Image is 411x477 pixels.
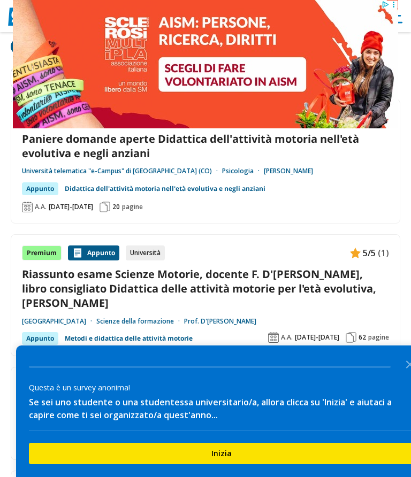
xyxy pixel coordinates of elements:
img: Home [11,39,27,55]
a: Didattica dell'attività motoria nell'età evolutiva e negli anziani [65,182,265,195]
img: Appunti contenuto [72,248,83,258]
img: Pagine [100,202,110,212]
div: Appunto [22,332,58,345]
div: Appunto [68,245,119,260]
span: A.A. [35,203,47,211]
span: pagine [368,333,389,342]
a: Riassunto esame Scienze Motorie, docente F. D'[PERSON_NAME], libro consigliato Didattica delle at... [22,267,389,311]
span: 5/5 [363,246,376,260]
a: Psicologia [222,167,264,175]
button: Filtra [11,68,53,88]
span: 62 [359,333,366,342]
img: Anno accademico [268,332,279,343]
a: Metodi e didattica delle attività motorie [65,332,193,345]
a: Scienze della formazione [96,317,184,326]
a: [GEOGRAPHIC_DATA] [22,317,96,326]
span: pagine [122,203,143,211]
img: Anno accademico [22,202,33,212]
div: Premium [22,245,62,260]
div: Università [126,245,165,260]
a: Paniere domande aperte Didattica dell'attività motoria nell'età evolutiva e negli anziani [22,132,389,160]
span: 20 [112,203,120,211]
span: [DATE]-[DATE] [49,203,93,211]
a: Università telematica "e-Campus" di [GEOGRAPHIC_DATA] (CO) [22,167,222,175]
a: [PERSON_NAME] [264,167,313,175]
a: Prof. D'[PERSON_NAME] [184,317,256,326]
img: Pagine [346,332,356,343]
span: (1) [378,246,389,260]
span: [DATE]-[DATE] [295,333,339,342]
span: A.A. [281,333,293,342]
img: Appunti contenuto [350,248,361,258]
a: Home [11,39,27,56]
div: Appunto [22,182,58,195]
